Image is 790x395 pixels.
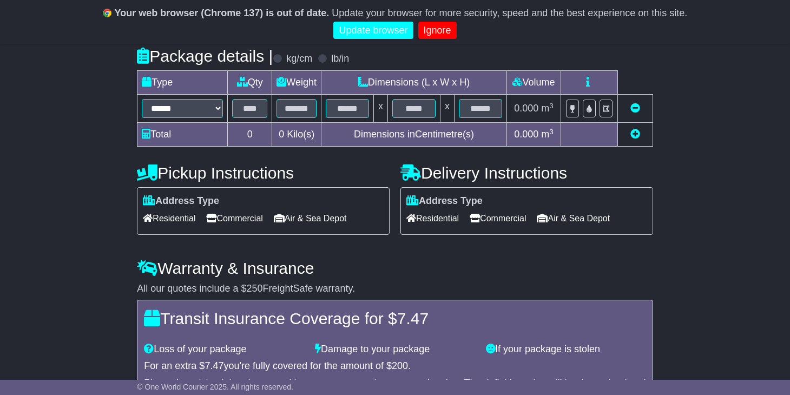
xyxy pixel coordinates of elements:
[549,102,554,110] sup: 3
[470,210,526,227] span: Commercial
[331,53,349,65] label: lb/in
[246,283,262,294] span: 250
[418,22,457,40] a: Ignore
[137,259,653,277] h4: Warranty & Insurance
[206,210,262,227] span: Commercial
[400,164,653,182] h4: Delivery Instructions
[144,360,646,372] div: For an extra $ you're fully covered for the amount of $ .
[310,344,480,356] div: Damage to your package
[272,123,321,147] td: Kilo(s)
[333,22,413,40] a: Update browser
[630,129,640,140] a: Add new item
[137,383,293,391] span: © One World Courier 2025. All rights reserved.
[279,129,284,140] span: 0
[137,164,390,182] h4: Pickup Instructions
[137,123,228,147] td: Total
[514,129,538,140] span: 0.000
[406,195,483,207] label: Address Type
[274,210,347,227] span: Air & Sea Depot
[272,71,321,95] td: Weight
[144,310,646,327] h4: Transit Insurance Coverage for $
[440,95,455,123] td: x
[228,123,272,147] td: 0
[541,129,554,140] span: m
[541,103,554,114] span: m
[137,47,273,65] h4: Package details |
[397,310,429,327] span: 7.47
[321,123,507,147] td: Dimensions in Centimetre(s)
[115,8,330,18] b: Your web browser (Chrome 137) is out of date.
[205,360,223,371] span: 7.47
[321,71,507,95] td: Dimensions (L x W x H)
[143,195,219,207] label: Address Type
[507,71,561,95] td: Volume
[480,344,651,356] div: If your package is stolen
[406,210,459,227] span: Residential
[332,8,687,18] span: Update your browser for more security, speed and the best experience on this site.
[392,360,408,371] span: 200
[137,283,653,295] div: All our quotes include a $ FreightSafe warranty.
[137,71,228,95] td: Type
[537,210,610,227] span: Air & Sea Depot
[374,95,388,123] td: x
[286,53,312,65] label: kg/cm
[143,210,195,227] span: Residential
[228,71,272,95] td: Qty
[630,103,640,114] a: Remove this item
[514,103,538,114] span: 0.000
[549,128,554,136] sup: 3
[139,344,310,356] div: Loss of your package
